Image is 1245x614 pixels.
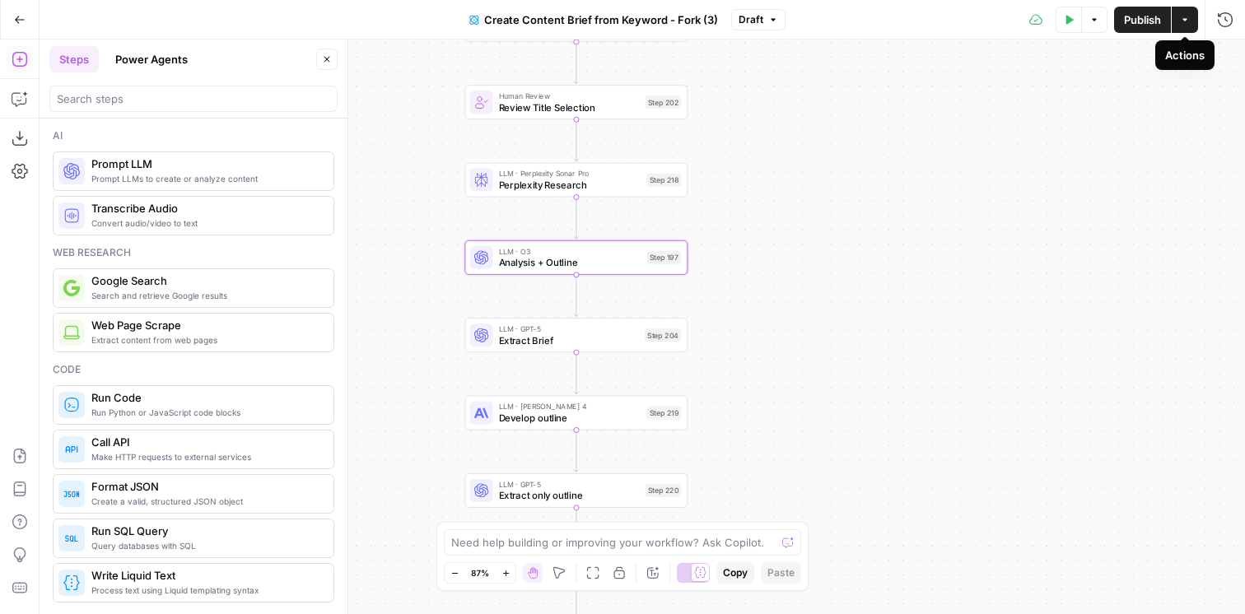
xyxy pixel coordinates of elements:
span: Human Review [499,90,640,101]
g: Edge from step_204 to step_219 [574,352,578,394]
button: Draft [731,9,786,30]
span: Extract Brief [499,333,639,347]
span: Search and retrieve Google results [91,289,320,302]
div: Web research [53,245,334,260]
button: Publish [1114,7,1171,33]
span: Create Content Brief from Keyword - Fork (3) [484,12,718,28]
span: Copy [723,565,748,580]
g: Edge from step_197 to step_204 [574,275,578,317]
span: LLM · [PERSON_NAME] 4 [499,401,641,412]
span: Run SQL Query [91,523,320,539]
span: LLM · Perplexity Sonar Pro [499,168,641,179]
div: Ai [53,128,334,143]
span: Make HTTP requests to external services [91,450,320,463]
span: Process text using Liquid templating syntax [91,584,320,597]
span: Create a valid, structured JSON object [91,495,320,508]
div: Step 218 [646,174,681,187]
div: LLM · Perplexity Sonar ProPerplexity ResearchStep 218 [464,163,688,198]
g: Edge from step_202 to step_218 [574,119,578,161]
div: LLM · GPT-5Extract only outlineStep 220 [464,473,688,508]
div: Code [53,362,334,377]
button: Create Content Brief from Keyword - Fork (3) [459,7,728,33]
div: LLM · O3Analysis + OutlineStep 197 [464,240,688,275]
g: Edge from step_214 to step_202 [574,42,578,84]
span: Prompt LLMs to create or analyze content [91,172,320,185]
button: Steps [49,46,99,72]
g: Edge from step_218 to step_197 [574,198,578,240]
span: Google Search [91,272,320,289]
div: Step 220 [646,484,682,497]
span: Publish [1124,12,1161,28]
span: Develop outline [499,411,641,425]
span: Transcribe Audio [91,200,320,216]
span: Extract content from web pages [91,333,320,347]
button: Copy [716,562,754,584]
span: 87% [471,566,489,579]
span: Paste [767,565,795,580]
div: Human ReviewReview Title SelectionStep 202 [464,85,688,119]
div: LLM · [PERSON_NAME] 4Develop outlineStep 219 [464,396,688,430]
span: Perplexity Research [499,178,641,192]
input: Search steps [57,91,330,107]
span: Analysis + Outline [499,255,641,269]
div: Step 204 [645,328,682,342]
span: Web Page Scrape [91,317,320,333]
div: Step 197 [646,251,681,264]
g: Edge from step_219 to step_220 [574,430,578,472]
button: Power Agents [105,46,198,72]
button: Paste [761,562,801,584]
span: Run Python or JavaScript code blocks [91,406,320,419]
span: Query databases with SQL [91,539,320,552]
span: LLM · GPT-5 [499,478,640,490]
span: Call API [91,434,320,450]
span: LLM · O3 [499,245,641,257]
span: Run Code [91,389,320,406]
div: LLM · GPT-5Extract BriefStep 204 [464,318,688,352]
span: Draft [739,12,763,27]
span: Extract only outline [499,488,640,502]
span: Review Title Selection [499,100,640,114]
div: Step 219 [646,407,681,420]
span: Convert audio/video to text [91,216,320,230]
span: LLM · GPT-5 [499,323,639,334]
span: Format JSON [91,478,320,495]
span: Prompt LLM [91,156,320,172]
span: Write Liquid Text [91,567,320,584]
div: Step 202 [646,95,682,109]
